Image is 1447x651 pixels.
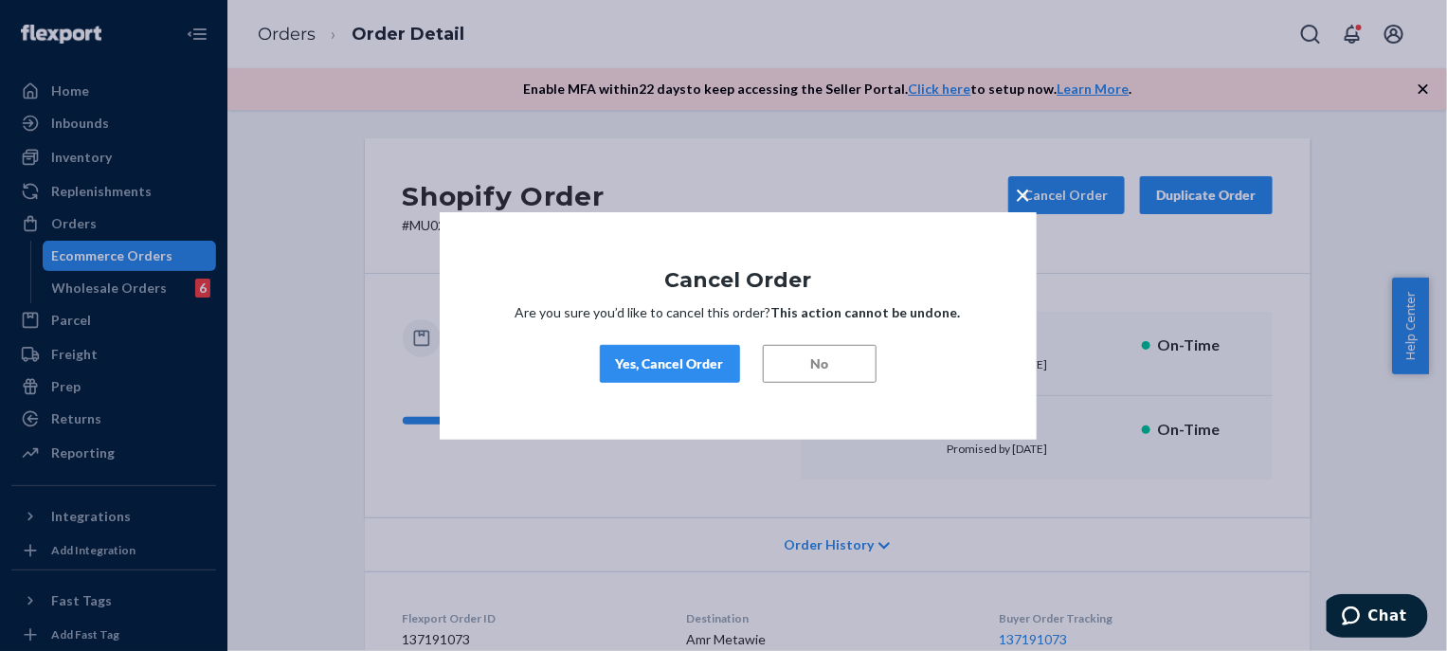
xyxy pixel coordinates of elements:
button: Yes, Cancel Order [600,345,740,383]
strong: This action cannot be undone. [771,304,961,320]
span: × [1016,177,1031,209]
p: Are you sure you’d like to cancel this order? [497,303,980,322]
div: Yes, Cancel Order [616,354,724,373]
h1: Cancel Order [497,268,980,291]
button: No [763,345,877,383]
iframe: Opens a widget where you can chat to one of our agents [1327,594,1428,642]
